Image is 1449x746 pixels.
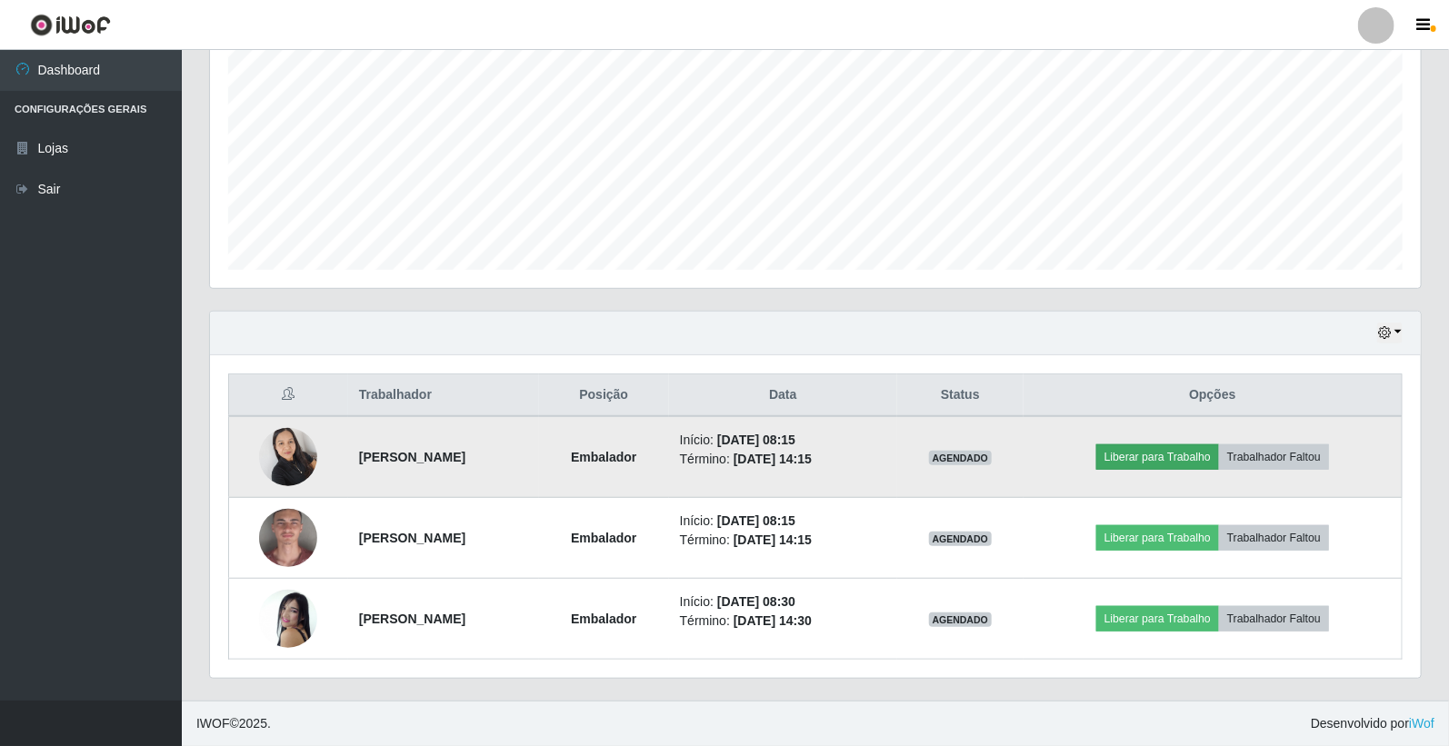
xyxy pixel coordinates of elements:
[680,612,886,631] li: Término:
[680,531,886,550] li: Término:
[680,512,886,531] li: Início:
[1311,714,1434,733] span: Desenvolvido por
[717,594,795,609] time: [DATE] 08:30
[929,612,993,627] span: AGENDADO
[734,452,812,466] time: [DATE] 14:15
[717,433,795,447] time: [DATE] 08:15
[359,450,465,464] strong: [PERSON_NAME]
[897,374,1024,417] th: Status
[1096,444,1219,470] button: Liberar para Trabalho
[259,577,317,661] img: 1738196339496.jpeg
[680,431,886,450] li: Início:
[539,374,669,417] th: Posição
[196,716,230,731] span: IWOF
[30,14,111,36] img: CoreUI Logo
[1219,606,1329,632] button: Trabalhador Faltou
[929,451,993,465] span: AGENDADO
[734,613,812,628] time: [DATE] 14:30
[359,612,465,626] strong: [PERSON_NAME]
[1219,525,1329,551] button: Trabalhador Faltou
[571,450,636,464] strong: Embalador
[669,374,897,417] th: Data
[717,513,795,528] time: [DATE] 08:15
[259,418,317,495] img: 1722007663957.jpeg
[1024,374,1403,417] th: Opções
[680,592,886,612] li: Início:
[359,531,465,545] strong: [PERSON_NAME]
[1409,716,1434,731] a: iWof
[1219,444,1329,470] button: Trabalhador Faltou
[259,478,317,598] img: 1750082443540.jpeg
[734,532,812,547] time: [DATE] 14:15
[196,714,271,733] span: © 2025 .
[680,450,886,469] li: Término:
[1096,525,1219,551] button: Liberar para Trabalho
[571,612,636,626] strong: Embalador
[1096,606,1219,632] button: Liberar para Trabalho
[929,532,993,546] span: AGENDADO
[571,531,636,545] strong: Embalador
[348,374,539,417] th: Trabalhador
